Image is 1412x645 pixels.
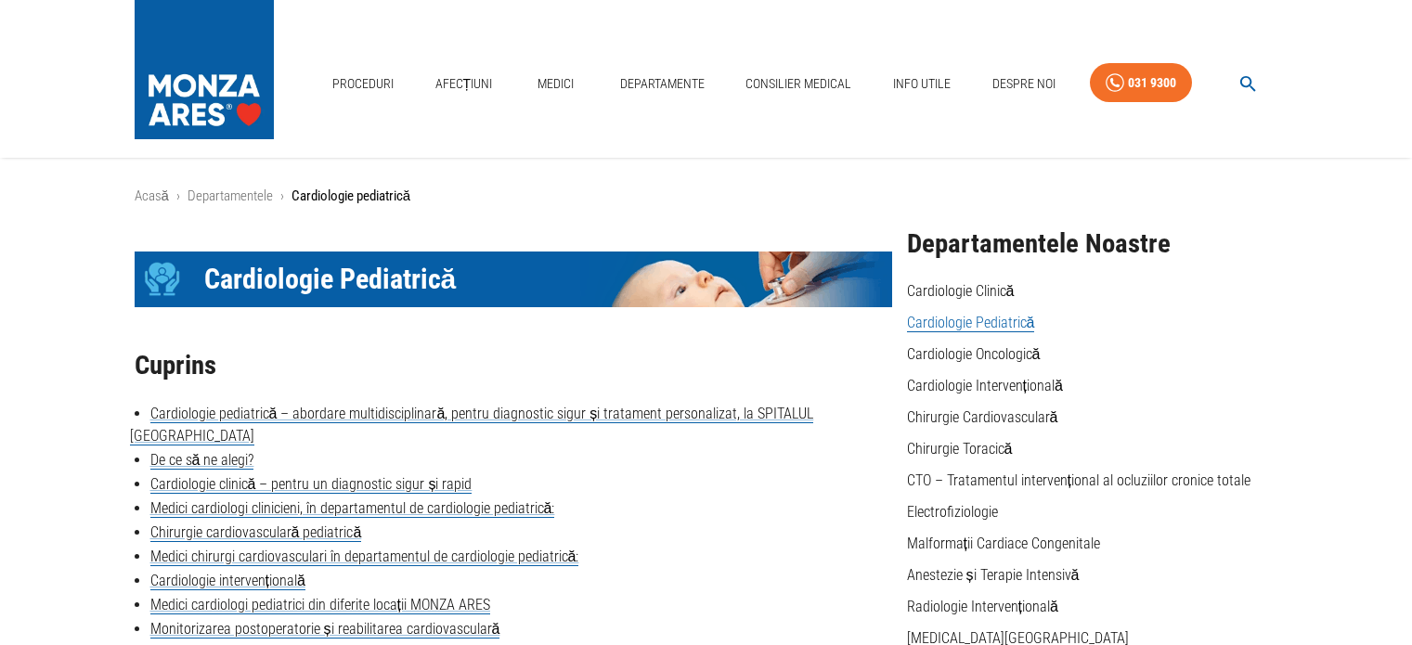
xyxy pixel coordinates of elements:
a: Medici cardiologi clinicieni, în departamentul de cardiologie pediatrică: [150,499,555,518]
a: Anestezie și Terapie Intensivă [907,566,1080,584]
li: › [176,186,180,207]
a: Acasă [135,187,169,204]
a: Malformații Cardiace Congenitale [907,535,1100,552]
li: › [280,186,284,207]
a: Chirurgie Cardiovasculară [907,408,1058,426]
a: Radiologie Intervențională [907,598,1058,615]
a: CTO – Tratamentul intervențional al ocluziilor cronice totale [907,471,1250,489]
a: Medici chirurgi cardiovasculari în departamentul de cardiologie pediatrică: [150,548,579,566]
a: Cardiologie pediatrică – abordare multidisciplinară, pentru diagnostic sigur și tratament persona... [130,405,814,445]
a: Electrofiziologie [907,503,998,521]
a: Chirurgie Toracică [907,440,1013,458]
a: Info Utile [886,65,958,103]
div: 031 9300 [1128,71,1176,95]
p: Cardiologie pediatrică [291,186,410,207]
a: Monitorizarea postoperatorie și reabilitarea cardiovasculară [150,620,500,639]
a: Proceduri [325,65,401,103]
a: Cardiologie Clinică [907,282,1015,300]
a: Cardiologie Intervențională [907,377,1063,394]
a: Medici [526,65,586,103]
a: 031 9300 [1090,63,1192,103]
a: Cardiologie intervențională [150,572,305,590]
a: Departamentele [188,187,273,204]
a: Despre Noi [985,65,1063,103]
a: Cardiologie Pediatrică [907,314,1035,332]
a: De ce să ne alegi? [150,451,254,470]
nav: breadcrumb [135,186,1278,207]
a: Departamente [613,65,712,103]
a: Cardiologie clinică – pentru un diagnostic sigur și rapid [150,475,473,494]
h2: Departamentele Noastre [907,229,1278,259]
a: Afecțiuni [428,65,500,103]
span: Cardiologie Pediatrică [204,262,457,297]
a: Cardiologie Oncologică [907,345,1041,363]
a: Medici cardiologi pediatrici din diferite locații MONZA ARES [150,596,490,614]
a: Consilier Medical [738,65,859,103]
a: Chirurgie cardiovasculară pediatrică [150,523,362,542]
div: Icon [135,252,190,307]
h2: Cuprins [135,351,892,381]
